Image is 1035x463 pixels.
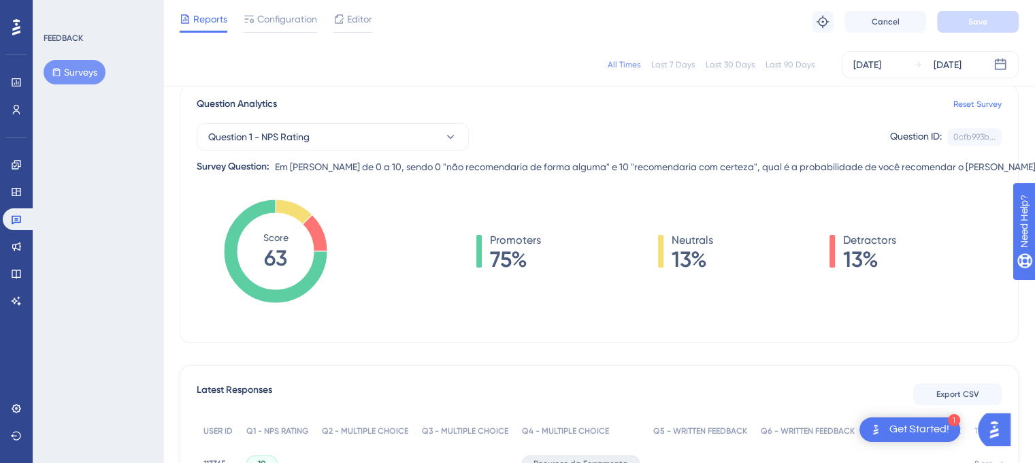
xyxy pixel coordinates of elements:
[208,129,310,145] span: Question 1 - NPS Rating
[44,60,105,84] button: Surveys
[203,426,233,436] span: USER ID
[422,426,508,436] span: Q3 - MULTIPLE CHOICE
[608,59,640,70] div: All Times
[948,414,960,426] div: 1
[853,57,881,73] div: [DATE]
[843,232,896,249] span: Detractors
[974,426,991,436] span: TIME
[859,417,960,442] div: Open Get Started! checklist, remaining modules: 1
[263,232,289,243] tspan: Score
[197,159,269,175] div: Survey Question:
[193,11,227,27] span: Reports
[322,426,408,436] span: Q2 - MULTIPLE CHOICE
[264,245,287,271] tspan: 63
[44,33,83,44] div: FEEDBACK
[197,123,469,150] button: Question 1 - NPS Rating
[672,232,713,249] span: Neutrals
[347,11,372,27] span: Editor
[953,131,996,142] div: 0cfb993b...
[197,382,272,406] span: Latest Responses
[936,389,979,400] span: Export CSV
[761,426,855,436] span: Q6 - WRITTEN FEEDBACK
[844,11,926,33] button: Cancel
[32,3,85,20] span: Need Help?
[706,59,755,70] div: Last 30 Days
[968,16,987,27] span: Save
[890,128,942,146] div: Question ID:
[257,11,317,27] span: Configuration
[872,16,900,27] span: Cancel
[490,249,541,270] span: 75%
[672,249,713,270] span: 13%
[246,426,308,436] span: Q1 - NPS RATING
[934,57,962,73] div: [DATE]
[197,96,277,112] span: Question Analytics
[651,59,695,70] div: Last 7 Days
[653,426,747,436] span: Q5 - WRITTEN FEEDBACK
[490,232,541,249] span: Promoters
[889,422,949,437] div: Get Started!
[522,426,609,436] span: Q4 - MULTIPLE CHOICE
[766,59,815,70] div: Last 90 Days
[978,409,1019,450] iframe: UserGuiding AI Assistant Launcher
[953,99,1002,110] a: Reset Survey
[913,383,1002,405] button: Export CSV
[868,421,884,438] img: launcher-image-alternative-text
[937,11,1019,33] button: Save
[843,249,896,270] span: 13%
